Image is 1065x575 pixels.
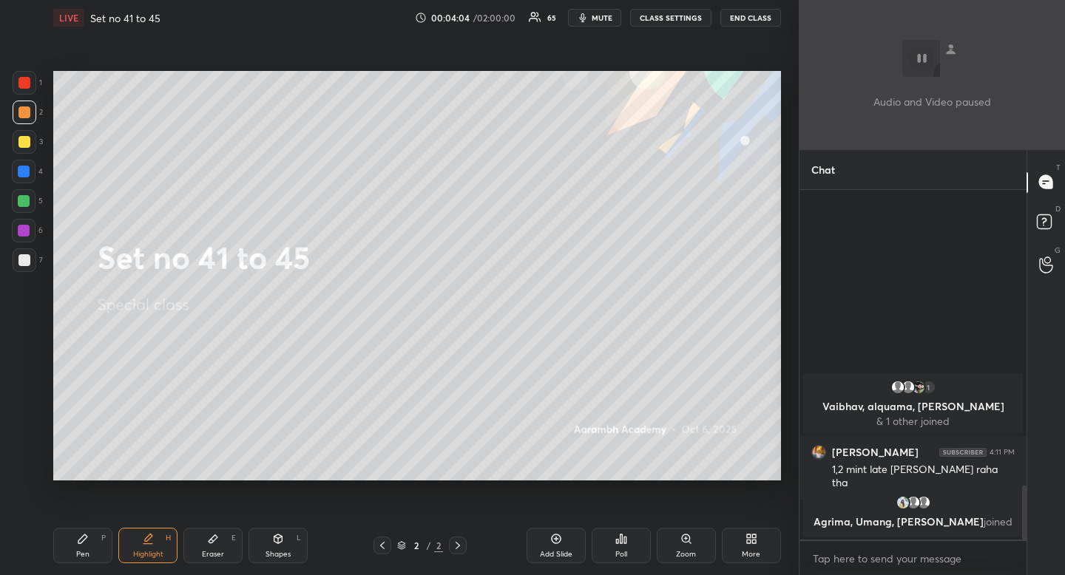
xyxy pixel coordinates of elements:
div: Poll [615,551,627,558]
p: Chat [799,150,847,189]
div: / [427,541,431,550]
img: default.png [916,495,931,510]
div: Add Slide [540,551,572,558]
div: 6 [12,219,43,242]
div: 2 [13,101,43,124]
img: thumbnail.jpg [911,380,926,395]
p: T [1056,162,1061,173]
h6: [PERSON_NAME] [832,446,919,459]
div: 1,2 mint late [PERSON_NAME] raha tha [832,463,1015,491]
div: E [231,534,236,542]
p: Vaibhav, alquama, [PERSON_NAME] [812,401,1014,412]
div: LIVE [53,9,84,27]
p: Agrima, Umang, [PERSON_NAME] [812,516,1014,528]
div: grid [799,190,1027,540]
span: mute [592,13,612,23]
div: L [297,534,301,542]
span: joined [984,514,1012,528]
div: P [101,534,106,542]
img: 4P8fHbbgJtejmAAAAAElFTkSuQmCC [939,448,987,457]
p: G [1055,245,1061,256]
div: H [166,534,171,542]
div: 65 [547,14,556,21]
button: CLASS SETTINGS [630,9,711,27]
div: 1 [13,71,42,95]
h4: Set no 41 to 45 [90,11,160,25]
img: thumbnail.jpg [896,495,910,510]
div: Shapes [266,551,291,558]
img: default.png [906,495,921,510]
p: D [1055,203,1061,214]
img: default.png [901,380,916,395]
div: Pen [76,551,89,558]
div: More [742,551,760,558]
img: thumbnail.jpg [812,446,825,459]
button: mute [568,9,621,27]
div: 7 [13,248,43,272]
div: Zoom [676,551,696,558]
button: END CLASS [720,9,781,27]
div: 5 [12,189,43,213]
div: 2 [409,541,424,550]
div: 4 [12,160,43,183]
div: 1 [922,380,936,395]
div: 3 [13,130,43,154]
div: 2 [434,539,443,552]
div: Highlight [133,551,163,558]
div: Eraser [202,551,224,558]
p: & 1 other joined [812,415,1014,427]
img: default.png [890,380,905,395]
div: 4:11 PM [990,448,1015,457]
p: Audio and Video paused [873,94,991,109]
